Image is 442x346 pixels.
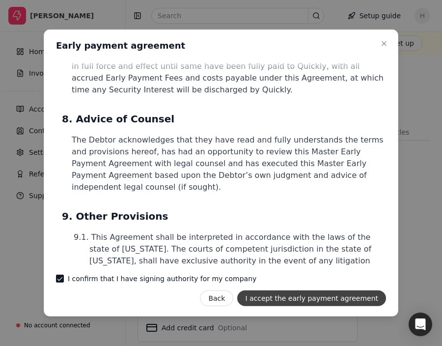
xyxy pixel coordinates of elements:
li: Advice of Counsel [72,112,386,126]
li: The Debtor acknowledges that they have read and fully understands the terms and provisions hereof... [72,134,386,193]
button: Back [200,290,233,306]
li: This Agreement shall be interpreted in accordance with the laws of the state of [US_STATE]. The c... [82,231,386,290]
label: I confirm that I have signing authority for my company [68,275,256,282]
h2: Early payment agreement [56,40,185,52]
button: I accept the early payment agreement [237,290,386,306]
